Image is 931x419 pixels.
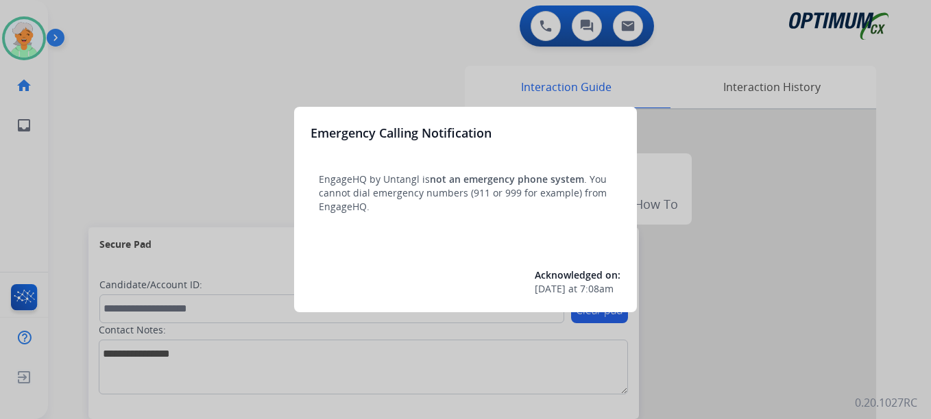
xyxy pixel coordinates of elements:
div: at [535,282,620,296]
p: 0.20.1027RC [855,394,917,411]
span: [DATE] [535,282,566,296]
p: EngageHQ by Untangl is . You cannot dial emergency numbers (911 or 999 for example) from EngageHQ. [319,173,612,214]
span: not an emergency phone system [430,173,584,186]
span: 7:08am [580,282,614,296]
h3: Emergency Calling Notification [311,123,492,142]
span: Acknowledged on: [535,268,620,281]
